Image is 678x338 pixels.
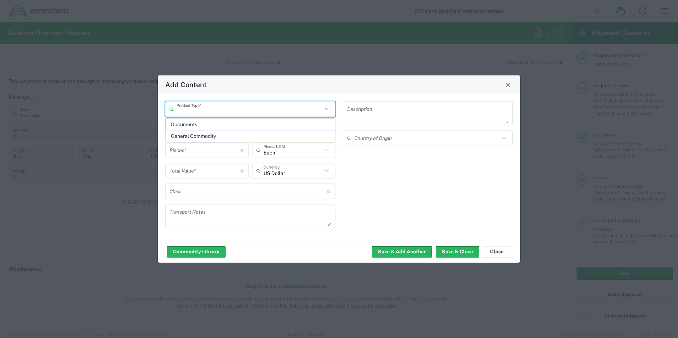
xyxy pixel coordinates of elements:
[503,80,513,90] button: Close
[372,246,432,257] button: Save & Add Another
[165,79,207,90] h4: Add Content
[167,246,226,257] button: Commodity Library
[483,246,511,257] button: Close
[166,131,335,142] span: General Commodity
[436,246,479,257] button: Save & Close
[166,119,335,130] span: Documents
